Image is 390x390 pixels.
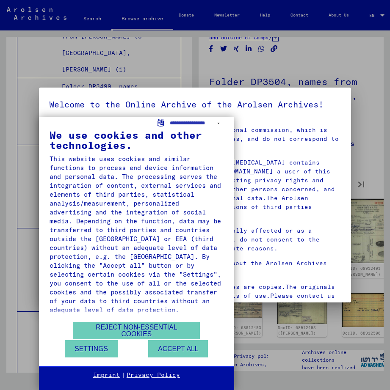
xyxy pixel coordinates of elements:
a: Imprint [93,371,120,379]
button: Settings [65,340,118,357]
button: Accept all [148,340,208,357]
div: This website uses cookies and similar functions to process end device information and personal da... [50,154,224,314]
button: Reject non-essential cookies [73,322,200,339]
a: Privacy Policy [127,371,180,379]
div: We use cookies and other technologies. [50,130,224,150]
